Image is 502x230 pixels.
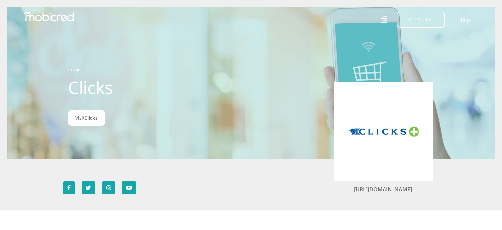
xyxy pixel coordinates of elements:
span: Clicks [84,115,98,121]
a: STORES [68,67,83,73]
a: Follow Clicks on Twitter [82,181,95,194]
a: VisitClicks [68,110,105,126]
a: Follow Clicks on Facebook [63,181,75,194]
h1: Clicks [68,77,215,98]
a: [URL][DOMAIN_NAME] [354,186,412,193]
img: Clicks [344,92,423,171]
button: Get Started [397,12,445,28]
a: Follow Clicks on Instagram [102,181,115,194]
img: Mobicred [24,12,74,22]
a: Subscribe to Clicks on YouTube [122,181,136,194]
a: Help [458,16,470,24]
